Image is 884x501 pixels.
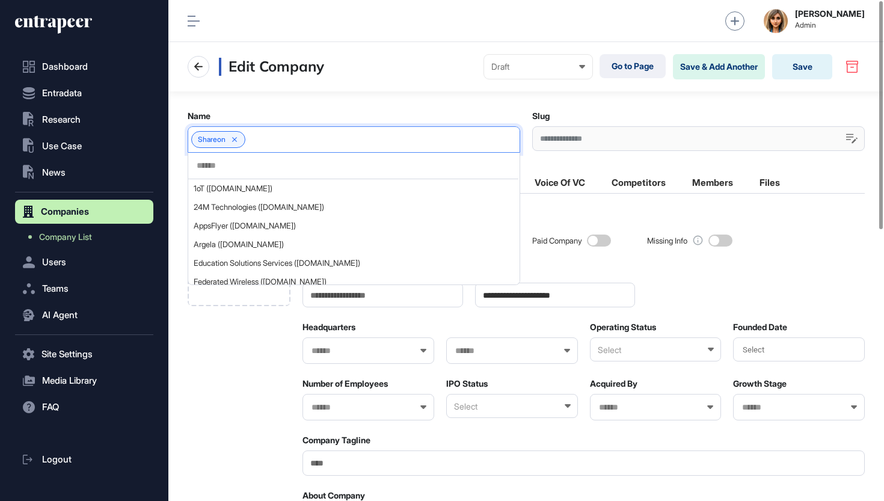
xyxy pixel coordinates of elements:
label: Number of Employees [302,379,388,389]
span: Teams [42,284,69,294]
img: admin-avatar [764,9,788,33]
div: Paid Company [532,236,582,245]
button: FAQ [15,395,153,419]
button: Companies [15,200,153,224]
label: Headquarters [302,322,355,332]
span: Use Case [42,141,82,151]
label: IPO Status [446,379,488,389]
li: Members [680,172,745,193]
span: Media Library [42,376,97,386]
label: Name [188,111,210,121]
span: Site Settings [41,349,93,359]
span: 24M Technologies ([DOMAIN_NAME]) [194,203,513,212]
span: Research [42,115,81,124]
button: Media Library [15,369,153,393]
a: Go to Page [600,54,666,78]
div: Select [590,337,722,361]
span: 1oT ([DOMAIN_NAME]) [194,184,513,193]
span: Argela ([DOMAIN_NAME]) [194,240,513,249]
span: Entradata [42,88,82,98]
div: Select [446,394,578,418]
span: AppsFlyer ([DOMAIN_NAME]) [194,221,513,230]
a: Dashboard [15,55,153,79]
a: Logout [15,447,153,472]
button: Save [772,54,832,79]
button: Save & Add Another [673,54,765,79]
span: AI Agent [42,310,78,320]
strong: [PERSON_NAME] [795,9,865,19]
div: Missing Info [647,236,687,245]
label: Acquired By [590,379,637,389]
button: Use Case [15,134,153,158]
button: Research [15,108,153,132]
span: Federated Wireless ([DOMAIN_NAME]) [194,277,513,286]
span: Company List [39,232,92,242]
span: FAQ [42,402,59,412]
span: Admin [795,21,865,29]
li: Competitors [600,172,678,193]
button: Users [15,250,153,274]
button: Teams [15,277,153,301]
label: Operating Status [590,322,656,332]
span: News [42,168,66,177]
span: Logout [42,455,72,464]
button: Site Settings [15,342,153,366]
span: Shareon [198,135,226,144]
li: Files [747,172,792,193]
a: Company List [21,226,153,248]
span: Users [42,257,66,267]
button: AI Agent [15,303,153,327]
button: Entradata [15,81,153,105]
label: Founded Date [733,322,787,332]
li: Voice Of VC [523,172,597,193]
h3: Edit Company [219,58,324,76]
label: About Company [302,491,365,500]
label: Company Tagline [302,435,370,445]
span: Select [743,345,764,354]
span: Dashboard [42,62,88,72]
span: Education Solutions Services ([DOMAIN_NAME]) [194,259,513,268]
span: Companies [41,207,89,217]
button: News [15,161,153,185]
label: Slug [532,111,550,121]
label: Growth Stage [733,379,787,389]
div: Draft [491,62,585,72]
